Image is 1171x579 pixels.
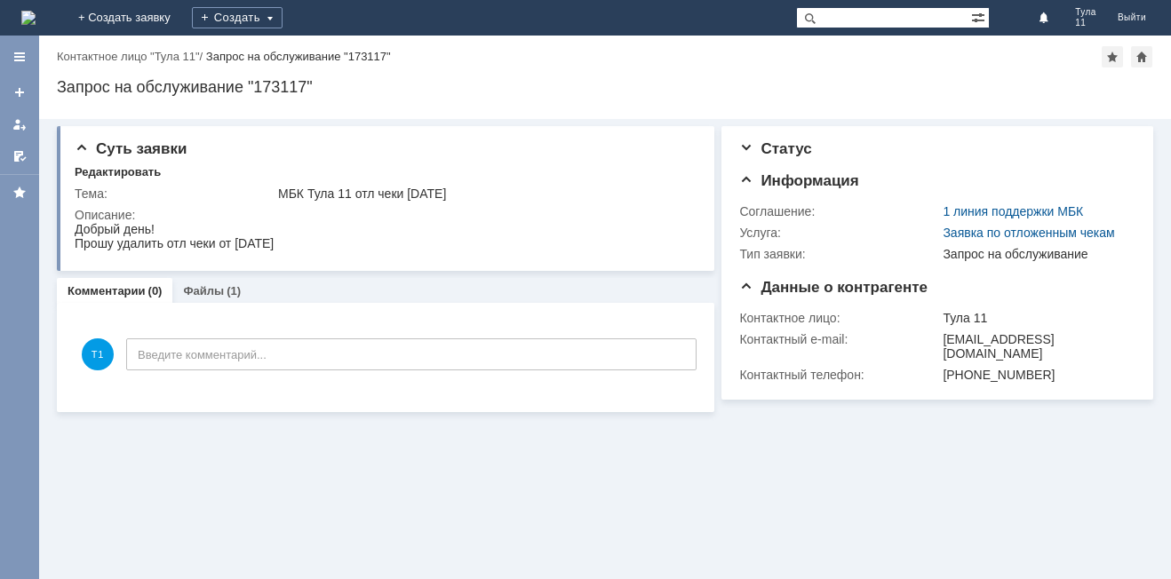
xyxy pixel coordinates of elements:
div: Добавить в избранное [1102,46,1123,67]
div: Тема: [75,186,275,201]
div: Контактное лицо: [739,311,939,325]
a: Перейти на домашнюю страницу [21,11,36,25]
span: Т1 [82,338,114,370]
img: logo [21,11,36,25]
a: Заявка по отложенным чекам [943,226,1114,240]
span: Тула [1075,7,1096,18]
div: Создать [192,7,283,28]
div: Контактный телефон: [739,368,939,382]
div: (1) [227,284,241,297]
div: Описание: [75,208,694,222]
div: Сделать домашней страницей [1131,46,1152,67]
div: Услуга: [739,226,939,240]
a: Комментарии [68,284,146,297]
div: Тула 11 [943,311,1127,325]
div: (0) [148,284,163,297]
span: Информация [739,172,858,189]
a: Контактное лицо "Тула 11" [57,50,200,63]
span: Статус [739,140,811,157]
div: Редактировать [75,165,161,179]
div: Запрос на обслуживание "173117" [206,50,391,63]
span: 11 [1075,18,1096,28]
div: / [57,50,206,63]
div: Запрос на обслуживание [943,247,1127,261]
div: Контактный e-mail: [739,332,939,346]
div: МБК Тула 11 отл чеки [DATE] [278,186,690,201]
a: Мои согласования [5,142,34,171]
div: [EMAIL_ADDRESS][DOMAIN_NAME] [943,332,1127,361]
span: Расширенный поиск [971,8,989,25]
a: Файлы [183,284,224,297]
a: Мои заявки [5,110,34,139]
a: 1 линия поддержки МБК [943,204,1083,218]
div: [PHONE_NUMBER] [943,368,1127,382]
span: Данные о контрагенте [739,279,928,296]
div: Тип заявки: [739,247,939,261]
a: Создать заявку [5,78,34,107]
div: Соглашение: [739,204,939,218]
span: Суть заявки [75,140,187,157]
div: Запрос на обслуживание "173117" [57,78,1153,96]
